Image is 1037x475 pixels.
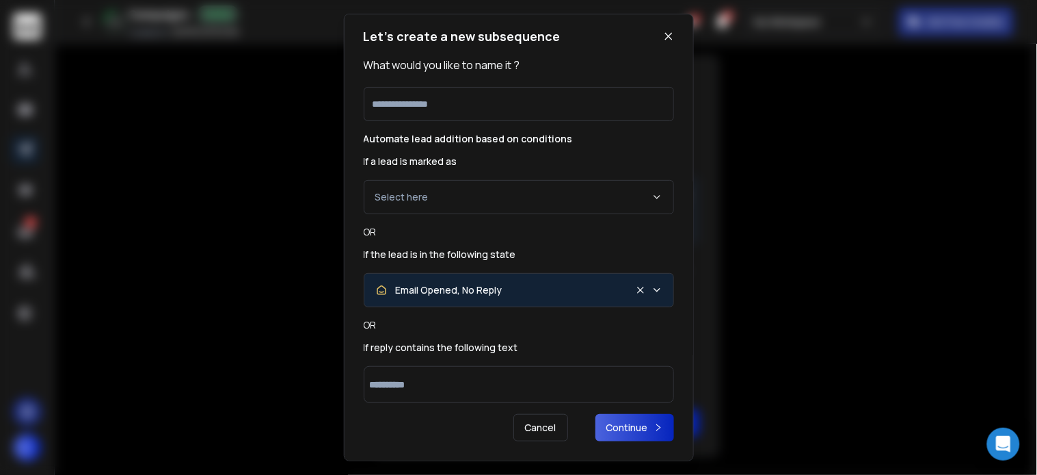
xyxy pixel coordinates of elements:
[364,250,674,259] label: If the lead is in the following state
[375,190,429,204] p: Select here
[364,57,674,73] p: What would you like to name it ?
[375,283,502,297] div: Email Opened, No Reply
[364,132,674,146] h2: Automate lead addition based on conditions
[364,225,674,239] h2: OR
[513,414,568,441] p: Cancel
[595,414,674,441] button: Continue
[364,27,561,46] h1: Let’s create a new subsequence
[364,157,674,166] label: If a lead is marked as
[987,428,1020,461] div: Open Intercom Messenger
[364,318,674,332] h2: OR
[364,343,674,352] label: If reply contains the following text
